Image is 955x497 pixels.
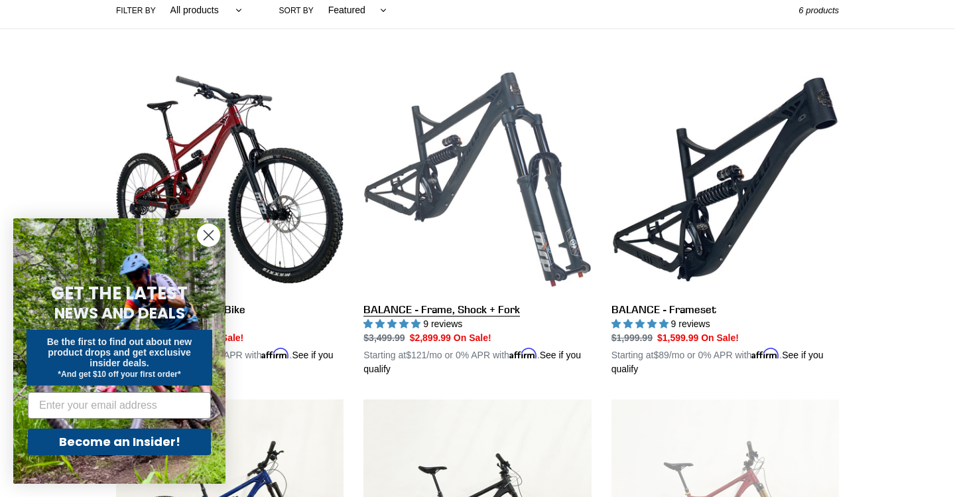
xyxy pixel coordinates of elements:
[798,5,839,15] span: 6 products
[58,370,180,379] span: *And get $10 off your first order*
[54,303,185,324] span: NEWS AND DEALS
[279,5,314,17] label: Sort by
[28,392,211,419] input: Enter your email address
[51,281,188,305] span: GET THE LATEST
[28,429,211,455] button: Become an Insider!
[116,5,156,17] label: Filter by
[47,336,192,368] span: Be the first to find out about new product drops and get exclusive insider deals.
[197,224,220,247] button: Close dialog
